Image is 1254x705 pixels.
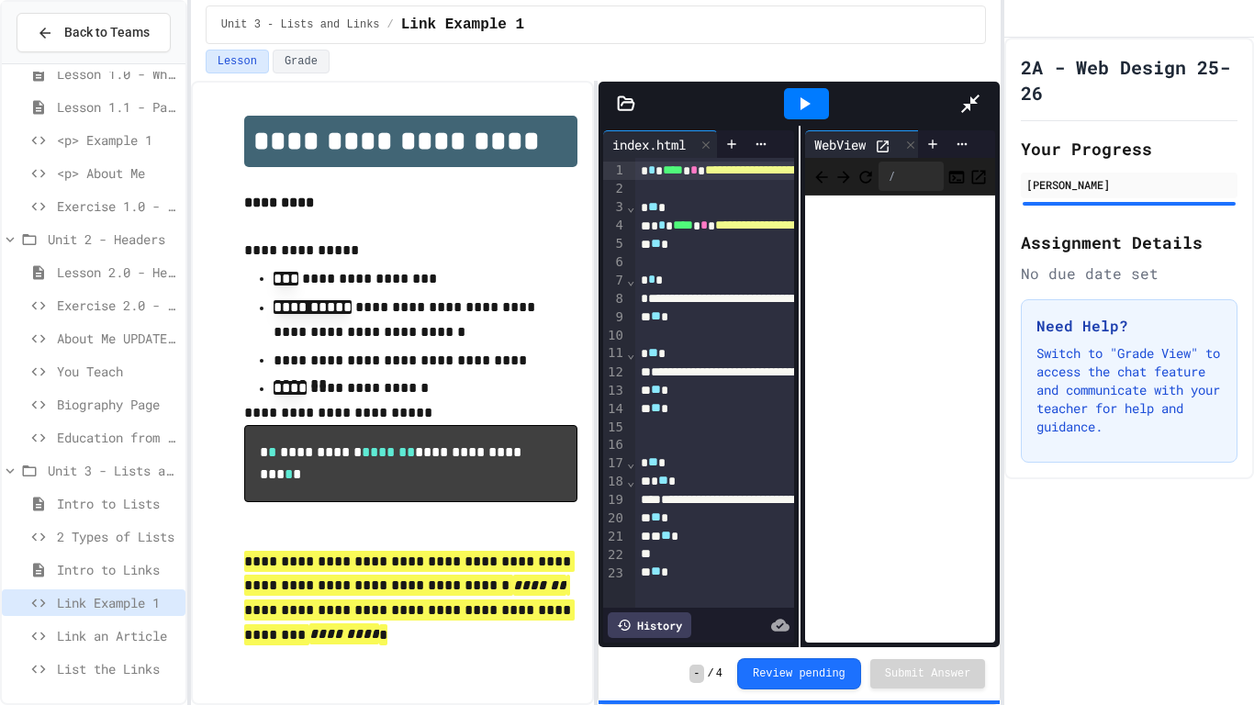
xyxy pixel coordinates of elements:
[603,217,626,235] div: 4
[387,17,394,32] span: /
[603,454,626,473] div: 17
[603,130,718,158] div: index.html
[57,560,178,579] span: Intro to Links
[805,196,996,643] iframe: Web Preview
[1021,229,1237,255] h2: Assignment Details
[48,229,178,249] span: Unit 2 - Headers
[603,162,626,180] div: 1
[57,263,178,282] span: Lesson 2.0 - Headers
[57,64,178,84] span: Lesson 1.0 - What is HTML?
[57,428,178,447] span: Education from Scratch
[57,395,178,414] span: Biography Page
[603,135,695,154] div: index.html
[1036,315,1222,337] h3: Need Help?
[626,199,635,214] span: Fold line
[1026,176,1232,193] div: [PERSON_NAME]
[57,97,178,117] span: Lesson 1.1 - Paragraphs
[57,130,178,150] span: <p> Example 1
[603,327,626,345] div: 10
[603,235,626,253] div: 5
[603,565,626,583] div: 23
[603,253,626,272] div: 6
[608,612,691,638] div: History
[603,290,626,308] div: 8
[603,198,626,217] div: 3
[401,14,524,36] span: Link Example 1
[947,165,966,187] button: Console
[1036,344,1222,436] p: Switch to "Grade View" to access the chat feature and communicate with your teacher for help and ...
[603,308,626,327] div: 9
[885,666,971,681] span: Submit Answer
[689,665,703,683] span: -
[57,329,178,348] span: About Me UPDATE with Headers
[626,346,635,361] span: Fold line
[603,382,626,400] div: 13
[64,23,150,42] span: Back to Teams
[969,165,988,187] button: Open in new tab
[17,13,171,52] button: Back to Teams
[812,164,831,187] span: Back
[708,666,714,681] span: /
[626,474,635,488] span: Fold line
[879,162,945,191] div: /
[603,491,626,509] div: 19
[48,461,178,480] span: Unit 3 - Lists and Links
[603,272,626,290] div: 7
[57,659,178,678] span: List the Links
[603,436,626,454] div: 16
[1021,54,1237,106] h1: 2A - Web Design 25-26
[870,659,986,688] button: Submit Answer
[57,593,178,612] span: Link Example 1
[603,419,626,437] div: 15
[603,546,626,565] div: 22
[57,163,178,183] span: <p> About Me
[626,455,635,470] span: Fold line
[1021,136,1237,162] h2: Your Progress
[57,196,178,216] span: Exercise 1.0 - Two Truths and a Lie
[603,473,626,491] div: 18
[805,130,923,158] div: WebView
[206,50,269,73] button: Lesson
[805,135,875,154] div: WebView
[57,296,178,315] span: Exercise 2.0 - Header Practice
[737,658,861,689] button: Review pending
[57,494,178,513] span: Intro to Lists
[716,666,722,681] span: 4
[834,164,853,187] span: Forward
[221,17,380,32] span: Unit 3 - Lists and Links
[857,165,875,187] button: Refresh
[57,362,178,381] span: You Teach
[626,273,635,287] span: Fold line
[1021,263,1237,285] div: No due date set
[57,527,178,546] span: 2 Types of Lists
[603,509,626,528] div: 20
[603,528,626,546] div: 21
[603,364,626,382] div: 12
[603,344,626,363] div: 11
[603,180,626,198] div: 2
[273,50,330,73] button: Grade
[603,400,626,419] div: 14
[57,626,178,645] span: Link an Article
